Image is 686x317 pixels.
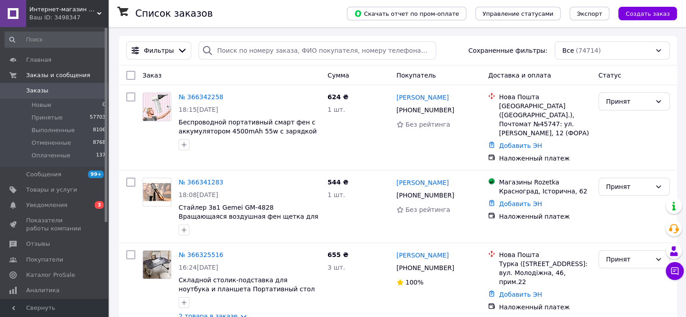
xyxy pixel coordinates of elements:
[499,303,591,312] div: Наложенный платеж
[499,178,591,187] div: Магазины Rozetka
[405,121,450,128] span: Без рейтинга
[562,46,574,55] span: Все
[26,271,75,279] span: Каталог ProSale
[577,10,602,17] span: Экспорт
[666,262,684,280] button: Чат с покупателем
[26,286,60,294] span: Аналитика
[606,254,651,264] div: Принят
[29,5,97,14] span: Интернет-магазин "KRISTALL"
[26,71,90,79] span: Заказы и сообщения
[88,170,104,178] span: 99+
[5,32,106,48] input: Поиск
[29,14,108,22] div: Ваш ID: 3498347
[396,93,449,102] a: [PERSON_NAME]
[179,204,318,229] a: Стайлер 3в1 Gemei GM-4828 Вращающаяся воздушная фен щетка для волос Мультистайлер с насадками
[599,72,622,79] span: Статус
[327,106,345,113] span: 1 шт.
[327,179,348,186] span: 544 ₴
[143,251,171,279] img: Фото товару
[327,251,348,258] span: 655 ₴
[396,72,436,79] span: Покупатель
[405,279,424,286] span: 100%
[179,264,218,271] span: 16:24[DATE]
[499,291,542,298] a: Добавить ЭН
[396,178,449,187] a: [PERSON_NAME]
[179,179,223,186] a: № 366341283
[32,139,71,147] span: Отмененные
[198,41,436,60] input: Поиск по номеру заказа, ФИО покупателя, номеру телефона, Email, номеру накладной
[499,101,591,138] div: [GEOGRAPHIC_DATA] ([GEOGRAPHIC_DATA].), Почтомат №45747: ул. [PERSON_NAME], 12 (ФОРА)
[93,126,106,134] span: 8106
[606,182,651,192] div: Принят
[327,72,349,79] span: Сумма
[26,256,63,264] span: Покупатели
[143,183,171,202] img: Фото товару
[32,101,51,109] span: Новые
[143,93,171,121] img: Фото товару
[96,152,106,160] span: 137
[90,114,106,122] span: 57703
[499,187,591,196] div: Красноград, Історична, 62
[499,200,542,207] a: Добавить ЭН
[327,93,348,101] span: 624 ₴
[395,189,456,202] div: [PHONE_NUMBER]
[26,240,50,248] span: Отзывы
[143,72,161,79] span: Заказ
[395,262,456,274] div: [PHONE_NUMBER]
[143,92,171,121] a: Фото товару
[179,106,218,113] span: 18:15[DATE]
[396,251,449,260] a: [PERSON_NAME]
[32,126,75,134] span: Выполненные
[626,10,670,17] span: Создать заказ
[26,186,77,194] span: Товары и услуги
[32,114,63,122] span: Принятые
[475,7,561,20] button: Управление статусами
[606,96,651,106] div: Принят
[618,7,677,20] button: Создать заказ
[143,250,171,279] a: Фото товару
[95,201,104,209] span: 3
[499,250,591,259] div: Нова Пошта
[395,104,456,116] div: [PHONE_NUMBER]
[468,46,547,55] span: Сохраненные фильтры:
[499,154,591,163] div: Наложенный платеж
[179,276,315,302] a: Складной столик-подставка для ноутбука и планшета Портативный стол для завтрака стол - подставка ...
[576,47,601,54] span: (74714)
[570,7,609,20] button: Экспорт
[179,251,223,258] a: № 366325516
[26,201,67,209] span: Уведомления
[499,142,542,149] a: Добавить ЭН
[488,72,551,79] span: Доставка и оплата
[179,191,218,198] span: 18:08[DATE]
[609,9,677,17] a: Создать заказ
[102,101,106,109] span: 0
[405,206,450,213] span: Без рейтинга
[93,139,106,147] span: 8768
[26,216,83,233] span: Показатели работы компании
[499,259,591,286] div: Турка ([STREET_ADDRESS]: вул. Молодіжна, 46, прим.22
[32,152,70,160] span: Оплаченные
[347,7,466,20] button: Скачать отчет по пром-оплате
[143,178,171,207] a: Фото товару
[179,93,223,101] a: № 366342258
[327,264,345,271] span: 3 шт.
[499,92,591,101] div: Нова Пошта
[499,212,591,221] div: Наложенный платеж
[144,46,174,55] span: Фильтры
[26,87,48,95] span: Заказы
[179,119,317,144] a: Беспроводной портативный смарт фен с аккумулятором 4500mAh 55w с зарядкой от USB
[327,191,345,198] span: 1 шт.
[483,10,553,17] span: Управление статусами
[26,56,51,64] span: Главная
[135,8,213,19] h1: Список заказов
[354,9,459,18] span: Скачать отчет по пром-оплате
[26,170,61,179] span: Сообщения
